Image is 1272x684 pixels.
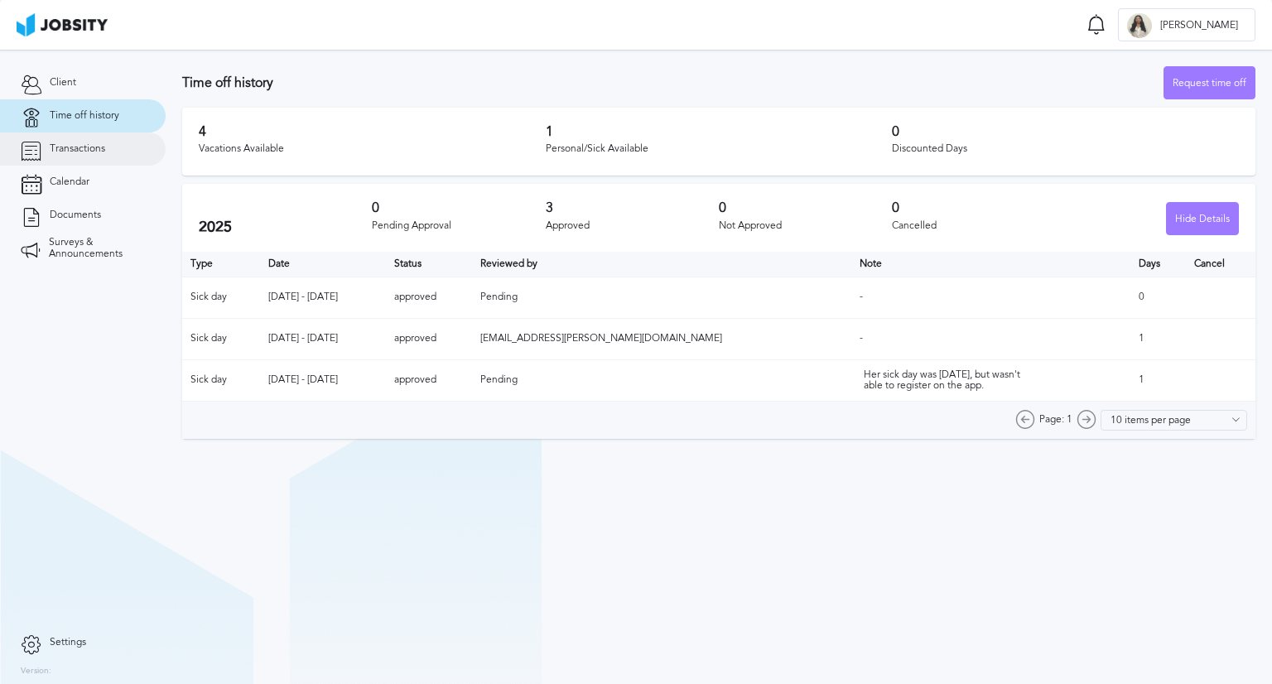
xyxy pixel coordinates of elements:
td: [DATE] - [DATE] [260,277,386,318]
div: Not Approved [719,220,892,232]
img: ab4bad089aa723f57921c736e9817d99.png [17,13,108,36]
span: Documents [50,210,101,221]
span: Page: 1 [1039,414,1072,426]
h2: 2025 [199,219,372,236]
th: Toggle SortBy [851,252,1130,277]
h3: Time off history [182,75,1164,90]
td: Sick day [182,359,260,401]
td: approved [386,318,472,359]
div: Vacations Available [199,143,546,155]
div: D [1127,13,1152,38]
td: approved [386,277,472,318]
div: Pending Approval [372,220,545,232]
div: Cancelled [892,220,1065,232]
div: Her sick day was [DATE], but wasn't able to register on the app. [864,369,1029,393]
div: Hide Details [1167,203,1238,236]
td: [DATE] - [DATE] [260,318,386,359]
h3: 0 [892,200,1065,215]
span: Pending [480,373,518,385]
th: Toggle SortBy [472,252,850,277]
button: Request time off [1164,66,1255,99]
h3: 0 [372,200,545,215]
td: 1 [1130,318,1186,359]
span: Pending [480,291,518,302]
th: Toggle SortBy [386,252,472,277]
th: Cancel [1186,252,1255,277]
span: Client [50,77,76,89]
label: Version: [21,667,51,677]
div: Personal/Sick Available [546,143,893,155]
span: Calendar [50,176,89,188]
td: 1 [1130,359,1186,401]
div: Request time off [1164,67,1255,100]
td: 0 [1130,277,1186,318]
button: Hide Details [1166,202,1239,235]
th: Toggle SortBy [260,252,386,277]
h3: 0 [892,124,1239,139]
button: D[PERSON_NAME] [1118,8,1255,41]
span: - [860,291,863,302]
span: [EMAIL_ADDRESS][PERSON_NAME][DOMAIN_NAME] [480,332,722,344]
th: Type [182,252,260,277]
div: Discounted Days [892,143,1239,155]
td: [DATE] - [DATE] [260,359,386,401]
h3: 0 [719,200,892,215]
td: approved [386,359,472,401]
span: Surveys & Announcements [49,237,145,260]
h3: 3 [546,200,719,215]
span: Transactions [50,143,105,155]
span: [PERSON_NAME] [1152,20,1246,31]
h3: 1 [546,124,893,139]
td: Sick day [182,277,260,318]
span: Settings [50,637,86,648]
td: Sick day [182,318,260,359]
th: Days [1130,252,1186,277]
span: Time off history [50,110,119,122]
div: Approved [546,220,719,232]
span: - [860,332,863,344]
h3: 4 [199,124,546,139]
